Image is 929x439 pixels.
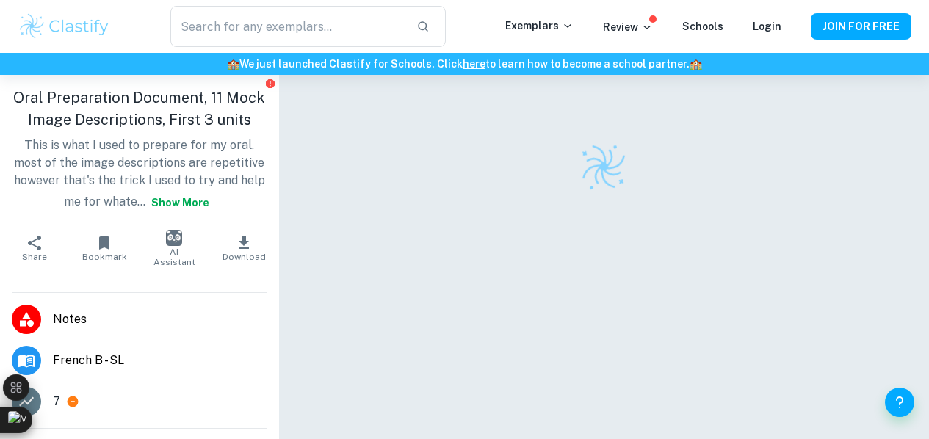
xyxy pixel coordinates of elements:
[12,137,267,216] p: This is what I used to prepare for my oral, most of the image descriptions are repetitive however...
[811,13,911,40] button: JOIN FOR FREE
[265,78,276,89] button: Report issue
[3,56,926,72] h6: We just launched Clastify for Schools. Click to learn how to become a school partner.
[682,21,723,32] a: Schools
[53,352,267,369] span: French B - SL
[223,252,266,262] span: Download
[53,311,267,328] span: Notes
[753,21,781,32] a: Login
[574,137,635,197] img: Clastify logo
[885,388,914,417] button: Help and Feedback
[227,58,239,70] span: 🏫
[148,247,200,267] span: AI Assistant
[12,87,267,131] h1: Oral Preparation Document, 11 Mock Image Descriptions, First 3 units
[603,19,653,35] p: Review
[209,228,279,269] button: Download
[463,58,485,70] a: here
[166,230,182,246] img: AI Assistant
[53,393,60,410] p: 7
[145,189,215,216] button: Show more
[18,12,111,41] img: Clastify logo
[70,228,140,269] button: Bookmark
[22,252,47,262] span: Share
[140,228,209,269] button: AI Assistant
[690,58,702,70] span: 🏫
[170,6,405,47] input: Search for any exemplars...
[82,252,127,262] span: Bookmark
[505,18,574,34] p: Exemplars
